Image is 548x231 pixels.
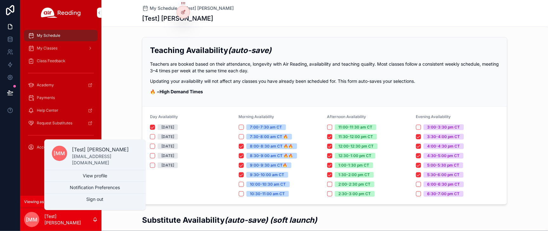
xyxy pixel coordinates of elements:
[225,215,317,225] em: (auto-save) (soft launch)
[44,194,146,205] button: Sign out
[239,114,274,119] span: Morning Availability
[37,95,55,100] span: Payments
[339,124,373,130] div: 11:00-11:30 am CT
[416,114,451,119] span: Evening Availability
[150,45,499,56] h2: Teaching Availability
[24,30,98,41] a: My Schedule
[142,215,490,225] h2: Substitute Availability
[427,172,460,178] div: 5:30-6:00 pm CT
[427,124,460,130] div: 3:00-3:30 pm CT
[250,191,285,197] div: 10:30-11:00 am CT
[339,153,372,159] div: 12:30-1:00 pm CT
[339,162,369,168] div: 1:00-1:30 pm CT
[427,134,460,140] div: 3:30-4:00 pm CT
[24,142,98,153] a: Account
[24,92,98,103] a: Payments
[44,182,146,193] button: Notification Preferences
[54,149,65,157] span: [MM
[24,199,62,204] span: Viewing as [Test] Mia
[161,153,174,159] div: [DATE]
[26,216,37,223] span: [MM
[250,143,293,149] div: 8:00-8:30 am CT 🔥🔥
[37,58,65,63] span: Class Feedback
[339,191,371,197] div: 2:30-3:00 pm CT
[339,181,371,187] div: 2:00-2:30 pm CT
[150,61,499,74] p: Teachers are booked based on their attendance, longevity with Air Reading, availability and teach...
[24,43,98,54] a: My Classes
[327,114,366,119] span: Afternoon Availability
[427,153,460,159] div: 4:30-5:00 pm CT
[427,143,460,149] div: 4:00-4:30 pm CT
[339,134,373,140] div: 11:30-12:00 pm CT
[150,78,499,84] p: Updating your availability will not affect any classes you have already been scheduled for. This ...
[250,162,288,168] div: 9:00-9:30 am CT🔥
[250,134,288,140] div: 7:30-8:00 am CT 🔥
[72,146,138,153] p: [Test] [PERSON_NAME]
[37,121,72,126] span: Request Substitutes
[427,181,460,187] div: 6:00-6:30 pm CT
[427,162,460,168] div: 5:00-5:30 pm CT
[24,55,98,67] a: Class Feedback
[37,145,52,150] span: Account
[339,143,374,149] div: 12:00-12:30 pm CT
[20,25,101,161] div: scrollable content
[72,153,138,166] p: [EMAIL_ADDRESS][DOMAIN_NAME]
[427,191,460,197] div: 6:30-7:00 pm CT
[161,134,174,140] div: [DATE]
[41,8,81,18] img: App logo
[24,117,98,129] a: Request Substitutes
[142,5,177,11] a: My Schedule
[160,89,203,94] strong: High Demand Times
[161,162,174,168] div: [DATE]
[228,46,271,55] em: (auto-save)
[184,5,234,11] a: [Test] [PERSON_NAME]
[150,88,499,95] p: 🔥 =
[44,170,146,181] a: View profile
[250,153,293,159] div: 8:30-9:00 am CT 🔥🔥
[339,172,370,178] div: 1:30-2:00 pm CT
[24,105,98,116] a: Help Center
[150,5,177,11] span: My Schedule
[44,213,93,226] p: [Test] [PERSON_NAME]
[37,33,60,38] span: My Schedule
[161,143,174,149] div: [DATE]
[161,124,174,130] div: [DATE]
[150,114,178,119] span: Day Availability
[250,172,284,178] div: 9:30-10:00 am CT
[250,181,286,187] div: 10:00-10:30 am CT
[37,46,57,51] span: My Classes
[142,14,213,23] h1: [Test] [PERSON_NAME]
[250,124,282,130] div: 7:00-7:30 am CT
[37,82,54,88] span: Academy
[37,108,58,113] span: Help Center
[24,79,98,91] a: Academy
